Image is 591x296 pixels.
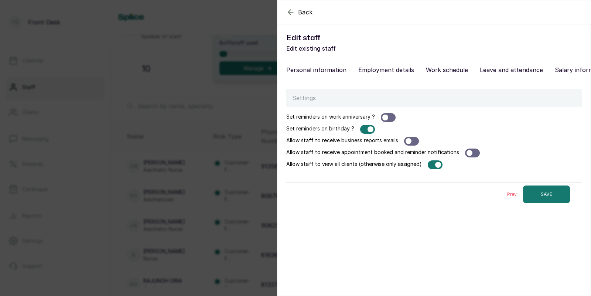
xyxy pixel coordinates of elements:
button: Employment details [354,63,419,76]
label: Set reminders on work anniversary ? [286,113,375,122]
label: Allow staff to view all clients (otherwise only assigned) [286,160,422,169]
span: Back [298,8,313,17]
label: Allow staff to receive business reports emails [286,137,398,146]
button: Work schedule [421,63,472,76]
p: Settings [286,88,322,108]
button: Prev [501,186,523,203]
button: Leave and attendance [475,63,547,76]
label: Allow staff to receive appointment booked and reminder notifications [286,149,459,157]
p: Edit existing staff [286,44,582,53]
h1: Edit staff [286,32,582,44]
label: Set reminders on birthday ? [286,125,354,134]
button: Personal information [282,63,351,76]
button: Back [286,8,313,17]
button: SAVE [523,186,570,203]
